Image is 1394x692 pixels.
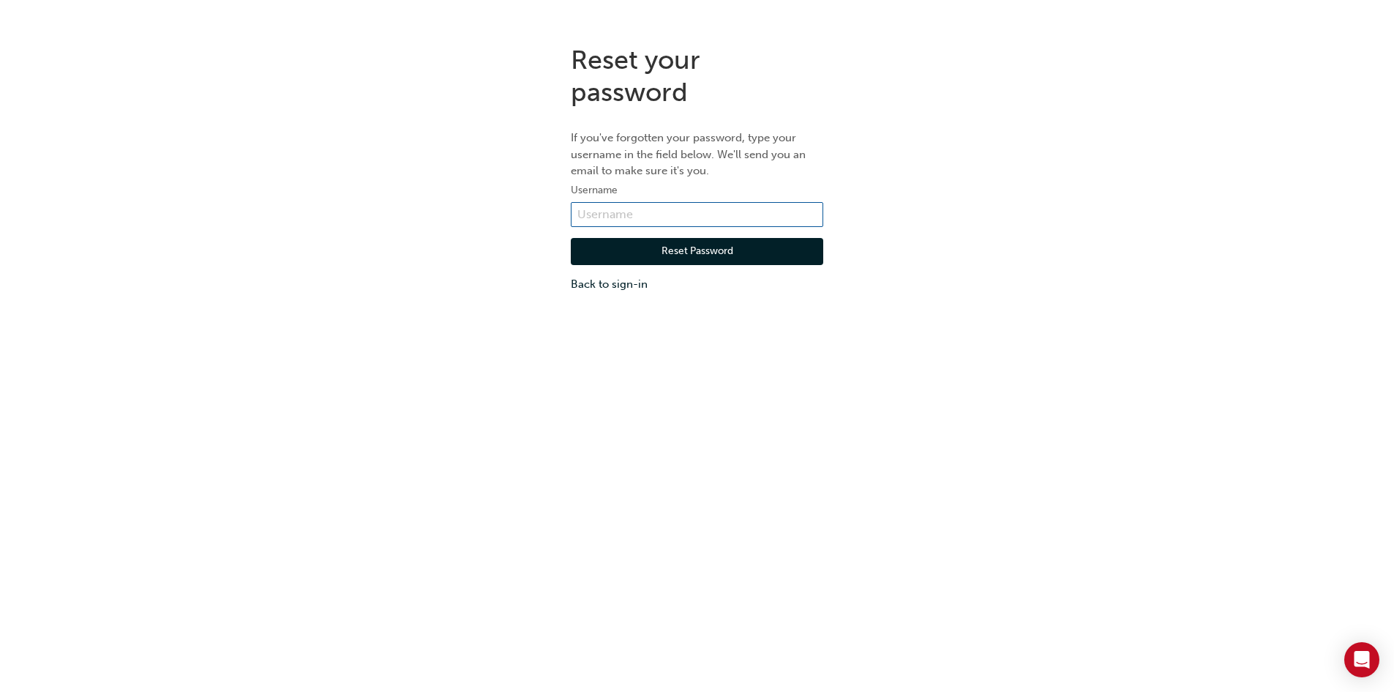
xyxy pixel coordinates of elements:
[571,182,823,199] label: Username
[571,202,823,227] input: Username
[571,130,823,179] p: If you've forgotten your password, type your username in the field below. We'll send you an email...
[571,238,823,266] button: Reset Password
[571,44,823,108] h1: Reset your password
[571,276,823,293] a: Back to sign-in
[1344,642,1379,677] div: Open Intercom Messenger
